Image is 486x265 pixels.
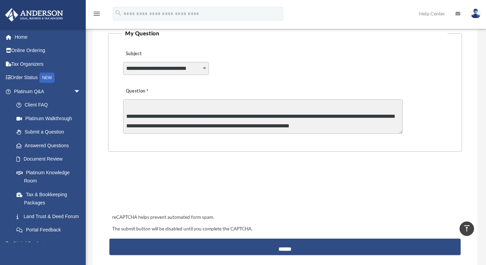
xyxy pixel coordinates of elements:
[109,213,461,222] div: reCAPTCHA helps prevent automated form spam.
[115,9,122,17] i: search
[93,12,101,18] a: menu
[10,125,87,139] a: Submit a Question
[10,112,91,125] a: Platinum Walkthrough
[471,9,481,18] img: User Pic
[460,222,474,236] a: vertical_align_top
[5,44,91,58] a: Online Ordering
[5,30,91,44] a: Home
[5,85,91,98] a: Platinum Q&Aarrow_drop_down
[10,210,91,223] a: Land Trust & Deed Forum
[122,28,448,38] legend: My Question
[39,73,55,83] div: NEW
[10,188,91,210] a: Tax & Bookkeeping Packages
[110,173,214,200] iframe: reCAPTCHA
[74,85,87,99] span: arrow_drop_down
[5,57,91,71] a: Tax Organizers
[74,237,87,251] span: arrow_drop_down
[123,86,176,96] label: Question
[5,237,91,250] a: Digital Productsarrow_drop_down
[10,166,91,188] a: Platinum Knowledge Room
[10,98,91,112] a: Client FAQ
[5,71,91,85] a: Order StatusNEW
[3,8,65,22] img: Anderson Advisors Platinum Portal
[10,139,91,152] a: Answered Questions
[463,224,471,232] i: vertical_align_top
[109,225,461,233] div: The submit button will be disabled until you complete the CAPTCHA.
[93,10,101,18] i: menu
[123,49,188,59] label: Subject
[10,152,91,166] a: Document Review
[10,223,91,237] a: Portal Feedback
